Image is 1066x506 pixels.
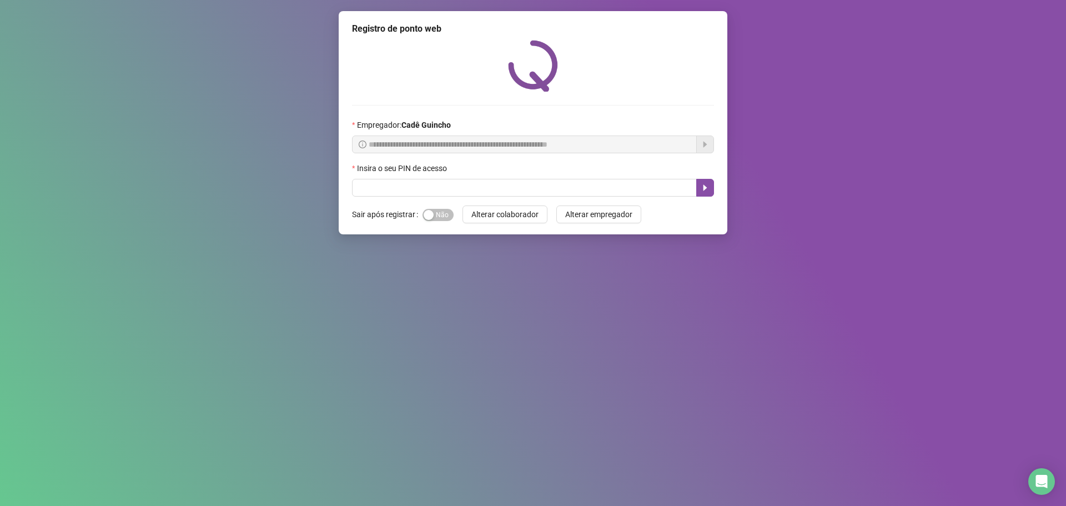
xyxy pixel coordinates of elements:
[701,183,710,192] span: caret-right
[401,121,451,129] strong: Cadê Guincho
[556,206,641,223] button: Alterar empregador
[462,206,547,223] button: Alterar colaborador
[352,162,454,174] label: Insira o seu PIN de acesso
[359,141,366,148] span: info-circle
[352,206,423,223] label: Sair após registrar
[352,22,714,36] div: Registro de ponto web
[357,119,451,131] span: Empregador :
[1028,468,1055,495] div: Open Intercom Messenger
[565,208,632,221] span: Alterar empregador
[508,40,558,92] img: QRPoint
[471,208,539,221] span: Alterar colaborador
